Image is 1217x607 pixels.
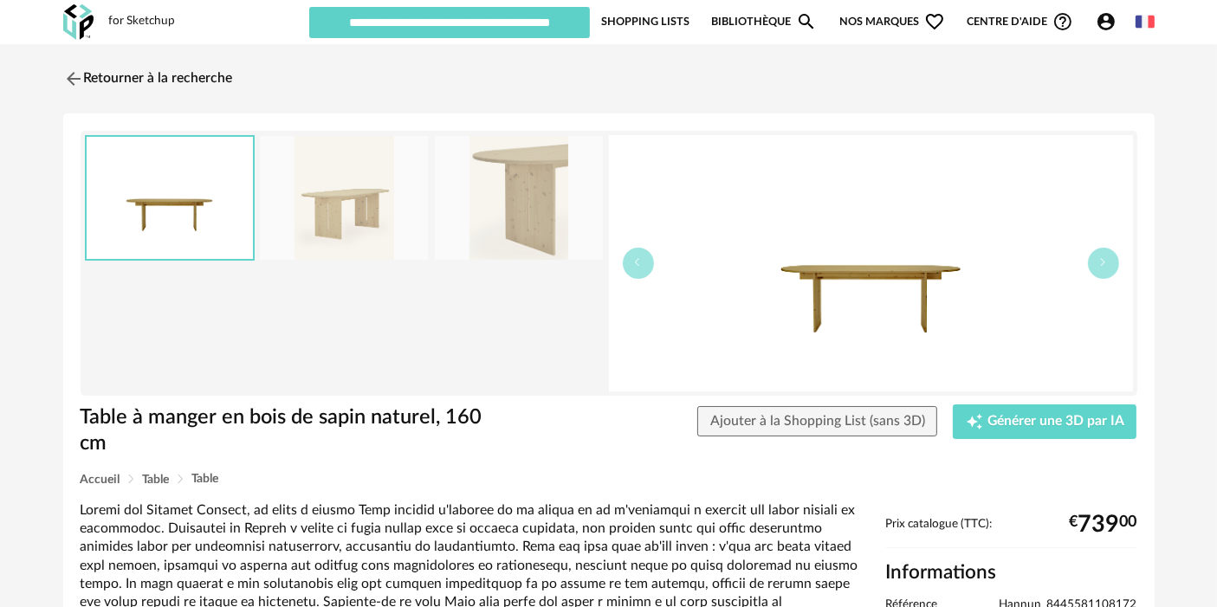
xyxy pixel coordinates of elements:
[260,136,428,260] img: table-a-manger-en-bois-de-sapin-naturel-160-cm.jpg
[1078,518,1120,532] span: 739
[711,5,817,38] a: BibliothèqueMagnify icon
[967,11,1073,32] span: Centre d'aideHelp Circle Outline icon
[63,68,84,89] img: svg+xml;base64,PHN2ZyB3aWR0aD0iMjQiIGhlaWdodD0iMjQiIHZpZXdCb3g9IjAgMCAyNCAyNCIgZmlsbD0ibm9uZSIgeG...
[1052,11,1073,32] span: Help Circle Outline icon
[1070,518,1137,532] div: € 00
[987,415,1124,429] span: Générer une 3D par IA
[143,474,170,486] span: Table
[886,560,1137,585] h2: Informations
[109,14,176,29] div: for Sketchup
[87,137,253,259] img: table-a-manger-en-bois-de-sapin-naturel-160-cm.jpg
[839,5,945,38] span: Nos marques
[63,60,233,98] a: Retourner à la recherche
[609,135,1133,391] img: table-a-manger-en-bois-de-sapin-naturel-160-cm.jpg
[435,136,603,260] img: table-a-manger-en-bois-de-sapin-naturel-160-cm.jpg
[1096,11,1117,32] span: Account Circle icon
[1096,11,1124,32] span: Account Circle icon
[192,473,219,485] span: Table
[953,404,1136,439] button: Creation icon Générer une 3D par IA
[81,404,511,457] h1: Table à manger en bois de sapin naturel, 160 cm
[81,474,120,486] span: Accueil
[924,11,945,32] span: Heart Outline icon
[886,517,1137,549] div: Prix catalogue (TTC):
[710,414,925,428] span: Ajouter à la Shopping List (sans 3D)
[63,4,94,40] img: OXP
[966,413,983,430] span: Creation icon
[1136,12,1155,31] img: fr
[601,5,689,38] a: Shopping Lists
[697,406,938,437] button: Ajouter à la Shopping List (sans 3D)
[81,473,1137,486] div: Breadcrumb
[796,11,817,32] span: Magnify icon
